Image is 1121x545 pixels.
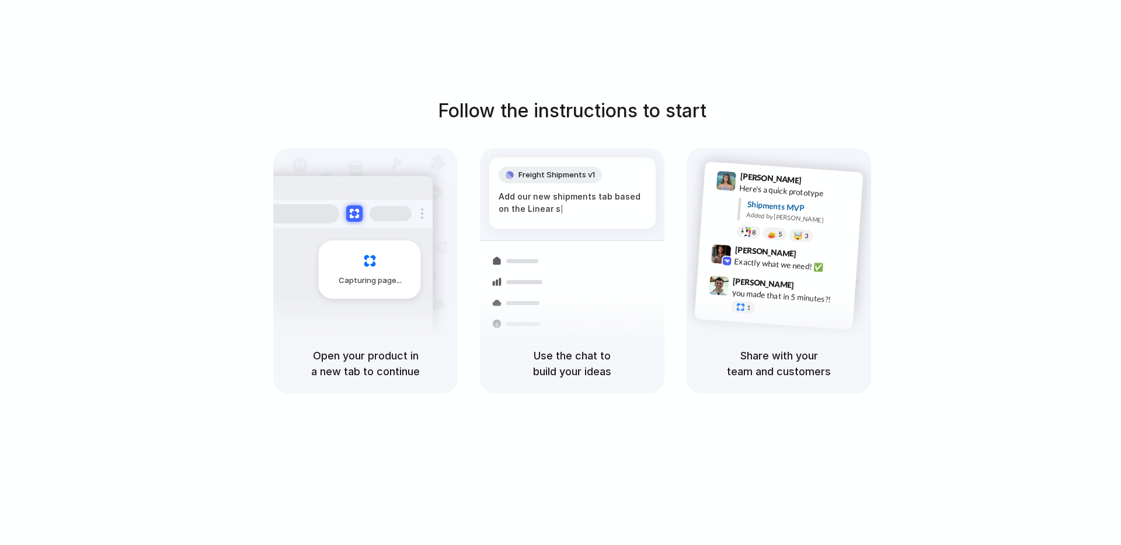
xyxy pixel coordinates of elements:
[518,169,595,181] span: Freight Shipments v1
[732,287,848,307] div: you made that in 5 minutes?!
[778,231,782,237] span: 5
[339,275,403,287] span: Capturing page
[739,182,856,202] div: Here's a quick prototype
[734,256,851,275] div: Exactly what we need! ✅
[733,275,795,292] span: [PERSON_NAME]
[805,176,829,190] span: 9:41 AM
[740,170,802,187] span: [PERSON_NAME]
[805,233,809,239] span: 3
[747,305,751,311] span: 1
[798,280,821,294] span: 9:47 AM
[746,210,854,227] div: Added by [PERSON_NAME]
[734,243,796,260] span: [PERSON_NAME]
[747,198,855,218] div: Shipments MVP
[793,231,803,240] div: 🤯
[752,229,756,236] span: 8
[438,97,706,125] h1: Follow the instructions to start
[287,348,444,379] h5: Open your product in a new tab to continue
[560,204,563,214] span: |
[701,348,857,379] h5: Share with your team and customers
[494,348,650,379] h5: Use the chat to build your ideas
[499,190,646,215] div: Add our new shipments tab based on the Linear s
[800,249,824,263] span: 9:42 AM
